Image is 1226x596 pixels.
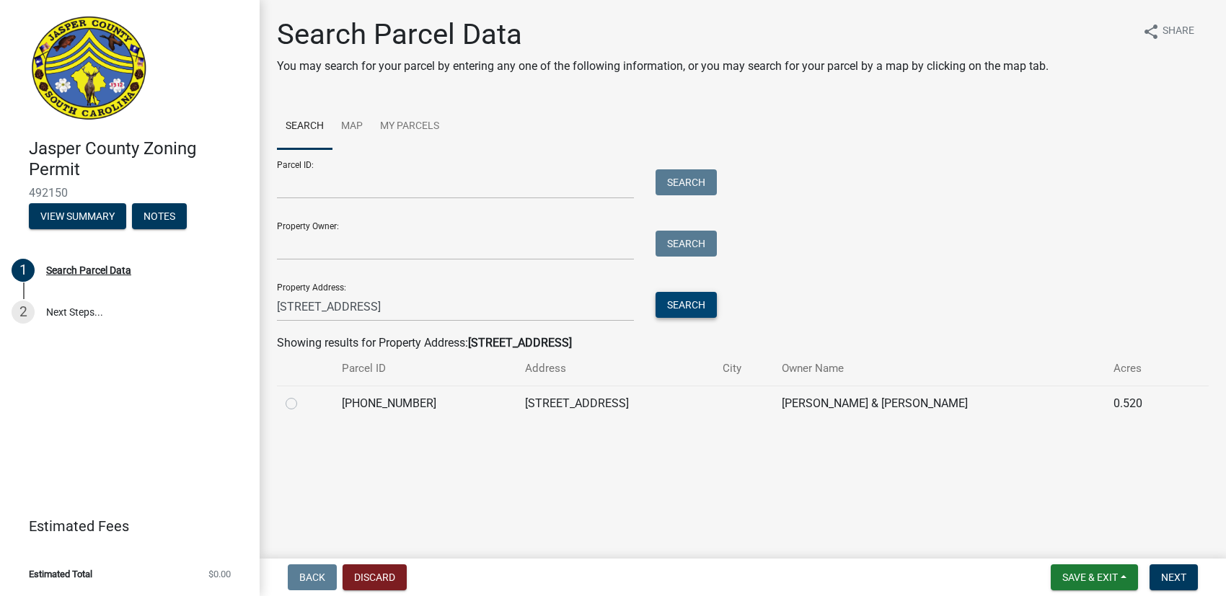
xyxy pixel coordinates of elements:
h4: Jasper County Zoning Permit [29,138,248,180]
th: Parcel ID [333,352,516,386]
span: Share [1163,23,1194,40]
button: shareShare [1131,17,1206,45]
h1: Search Parcel Data [277,17,1049,52]
button: Back [288,564,337,590]
p: You may search for your parcel by entering any one of the following information, or you may searc... [277,58,1049,75]
div: Search Parcel Data [46,265,131,275]
a: Estimated Fees [12,512,237,541]
button: Save & Exit [1051,564,1138,590]
button: Discard [343,564,407,590]
i: share [1142,23,1160,40]
button: Search [656,292,717,318]
th: Owner Name [773,352,1106,386]
td: 0.520 [1105,386,1181,421]
td: [PHONE_NUMBER] [333,386,516,421]
div: 1 [12,259,35,282]
wm-modal-confirm: Summary [29,211,126,223]
a: Search [277,104,332,150]
a: My Parcels [371,104,448,150]
div: 2 [12,301,35,324]
span: Estimated Total [29,569,92,579]
th: City [714,352,773,386]
button: Search [656,231,717,257]
div: Showing results for Property Address: [277,334,1209,352]
a: Map [332,104,371,150]
strong: [STREET_ADDRESS] [468,336,572,350]
button: Search [656,169,717,195]
button: Next [1150,564,1198,590]
span: 492150 [29,186,231,200]
span: $0.00 [208,569,231,579]
button: Notes [132,203,187,229]
span: Back [299,571,325,583]
button: View Summary [29,203,126,229]
th: Address [516,352,714,386]
td: [STREET_ADDRESS] [516,386,714,421]
wm-modal-confirm: Notes [132,211,187,223]
span: Save & Exit [1062,571,1118,583]
span: Next [1161,571,1186,583]
td: [PERSON_NAME] & [PERSON_NAME] [773,386,1106,421]
img: Jasper County, South Carolina [29,15,149,123]
th: Acres [1105,352,1181,386]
